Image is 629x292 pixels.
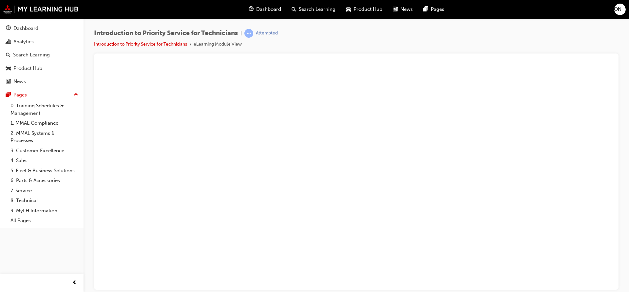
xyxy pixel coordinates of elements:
button: Pages [3,89,81,101]
a: Dashboard [3,22,81,34]
div: Pages [13,91,27,99]
span: pages-icon [6,92,11,98]
a: news-iconNews [388,3,418,16]
a: guage-iconDashboard [243,3,286,16]
span: car-icon [6,66,11,72]
a: 9. MyLH Information [8,206,81,216]
a: 3. Customer Excellence [8,146,81,156]
span: news-icon [6,79,11,85]
span: Introduction to Priority Service for Technicians [94,30,238,37]
span: News [400,6,413,13]
span: pages-icon [423,5,428,13]
button: DashboardAnalyticsSearch LearningProduct HubNews [3,21,81,89]
a: search-iconSearch Learning [286,3,341,16]
div: Analytics [13,38,34,46]
a: 4. Sales [8,156,81,166]
span: chart-icon [6,39,11,45]
span: Search Learning [299,6,335,13]
a: car-iconProduct Hub [341,3,388,16]
span: Pages [431,6,444,13]
div: Dashboard [13,25,38,32]
div: News [13,78,26,85]
span: search-icon [6,52,10,58]
span: up-icon [74,91,78,99]
span: car-icon [346,5,351,13]
li: eLearning Module View [194,41,242,48]
a: Product Hub [3,62,81,74]
span: guage-icon [6,26,11,31]
a: Analytics [3,36,81,48]
a: News [3,75,81,88]
a: Search Learning [3,49,81,61]
a: All Pages [8,216,81,226]
a: 1. MMAL Compliance [8,118,81,128]
img: mmal [3,5,79,13]
span: search-icon [292,5,296,13]
button: [PERSON_NAME] [614,4,626,15]
span: Dashboard [256,6,281,13]
a: 2. MMAL Systems & Processes [8,128,81,146]
a: 6. Parts & Accessories [8,176,81,186]
div: Search Learning [13,51,50,59]
a: pages-iconPages [418,3,449,16]
div: Product Hub [13,65,42,72]
span: | [240,30,242,37]
a: 7. Service [8,186,81,196]
span: guage-icon [249,5,254,13]
span: learningRecordVerb_ATTEMPT-icon [244,29,253,38]
a: Introduction to Priority Service for Technicians [94,41,187,47]
a: 5. Fleet & Business Solutions [8,166,81,176]
a: 0. Training Schedules & Management [8,101,81,118]
span: news-icon [393,5,398,13]
div: Attempted [256,30,278,36]
a: 8. Technical [8,196,81,206]
span: prev-icon [72,279,77,287]
span: Product Hub [353,6,382,13]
